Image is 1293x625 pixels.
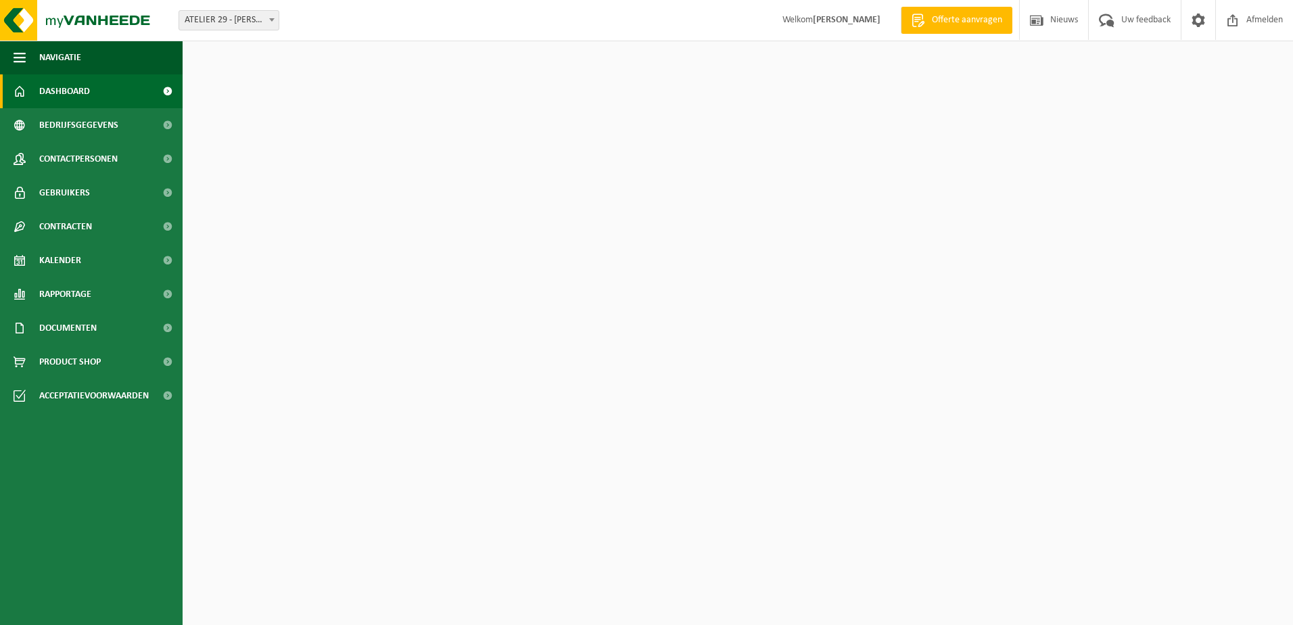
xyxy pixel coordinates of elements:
[39,210,92,244] span: Contracten
[39,277,91,311] span: Rapportage
[901,7,1012,34] a: Offerte aanvragen
[179,10,279,30] span: ATELIER 29 - HEULE
[39,74,90,108] span: Dashboard
[179,11,279,30] span: ATELIER 29 - HEULE
[39,108,118,142] span: Bedrijfsgegevens
[39,41,81,74] span: Navigatie
[39,244,81,277] span: Kalender
[39,379,149,413] span: Acceptatievoorwaarden
[928,14,1006,27] span: Offerte aanvragen
[39,176,90,210] span: Gebruikers
[39,142,118,176] span: Contactpersonen
[39,345,101,379] span: Product Shop
[813,15,880,25] strong: [PERSON_NAME]
[39,311,97,345] span: Documenten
